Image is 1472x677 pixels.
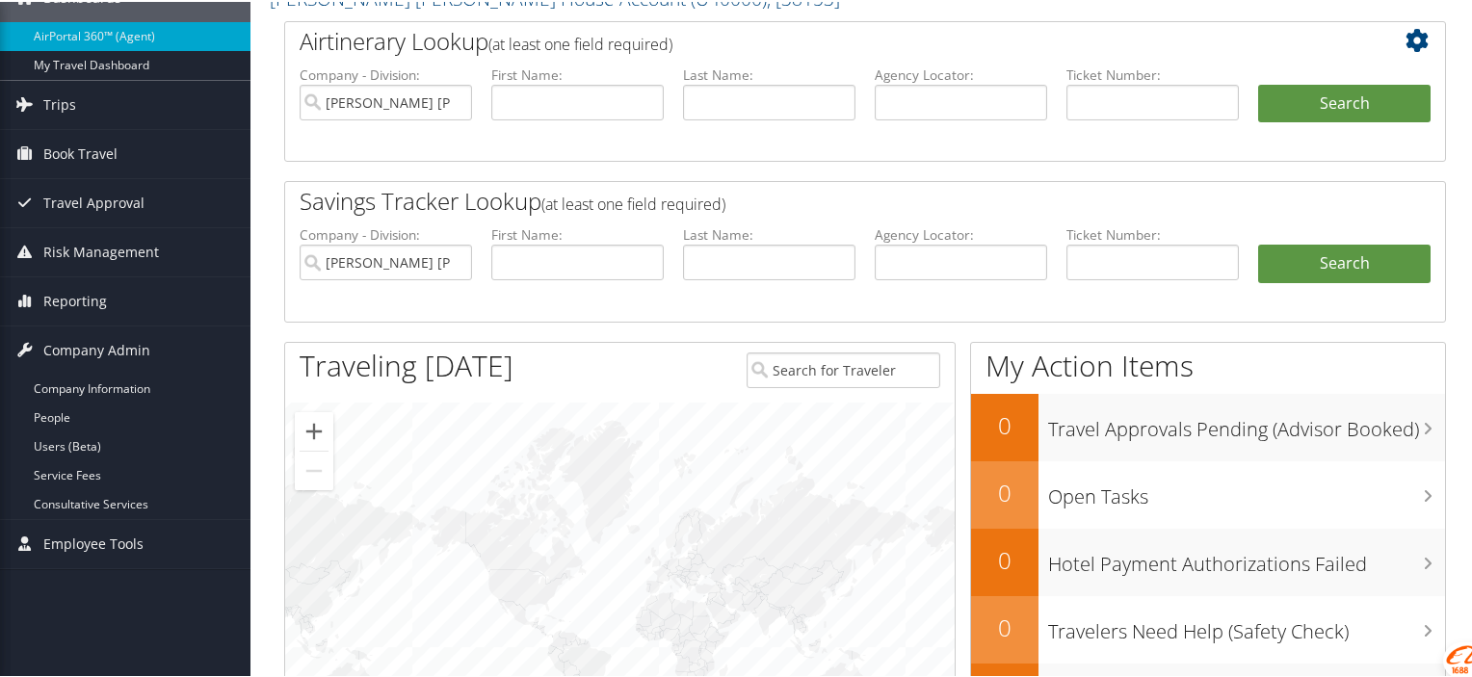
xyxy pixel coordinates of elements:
[1066,223,1239,243] label: Ticket Number:
[541,192,725,213] span: (at least one field required)
[971,392,1445,459] a: 0Travel Approvals Pending (Advisor Booked)
[43,79,76,127] span: Trips
[300,344,513,384] h1: Traveling [DATE]
[300,183,1334,216] h2: Savings Tracker Lookup
[1258,243,1431,281] a: Search
[491,223,664,243] label: First Name:
[683,223,855,243] label: Last Name:
[1048,404,1445,441] h3: Travel Approvals Pending (Advisor Booked)
[1048,607,1445,643] h3: Travelers Need Help (Safety Check)
[971,344,1445,384] h1: My Action Items
[1048,539,1445,576] h3: Hotel Payment Authorizations Failed
[300,223,472,243] label: Company - Division:
[971,407,1038,440] h2: 0
[300,64,472,83] label: Company - Division:
[1066,64,1239,83] label: Ticket Number:
[43,177,145,225] span: Travel Approval
[491,64,664,83] label: First Name:
[875,223,1047,243] label: Agency Locator:
[971,459,1445,527] a: 0Open Tasks
[43,275,107,324] span: Reporting
[971,527,1445,594] a: 0Hotel Payment Authorizations Failed
[971,475,1038,508] h2: 0
[300,23,1334,56] h2: Airtinerary Lookup
[295,450,333,488] button: Zoom out
[43,518,144,566] span: Employee Tools
[43,325,150,373] span: Company Admin
[971,542,1038,575] h2: 0
[43,226,159,274] span: Risk Management
[300,243,472,278] input: search accounts
[43,128,118,176] span: Book Travel
[971,594,1445,662] a: 0Travelers Need Help (Safety Check)
[488,32,672,53] span: (at least one field required)
[971,610,1038,642] h2: 0
[875,64,1047,83] label: Agency Locator:
[1258,83,1431,121] button: Search
[1048,472,1445,508] h3: Open Tasks
[683,64,855,83] label: Last Name:
[295,410,333,449] button: Zoom in
[747,351,941,386] input: Search for Traveler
